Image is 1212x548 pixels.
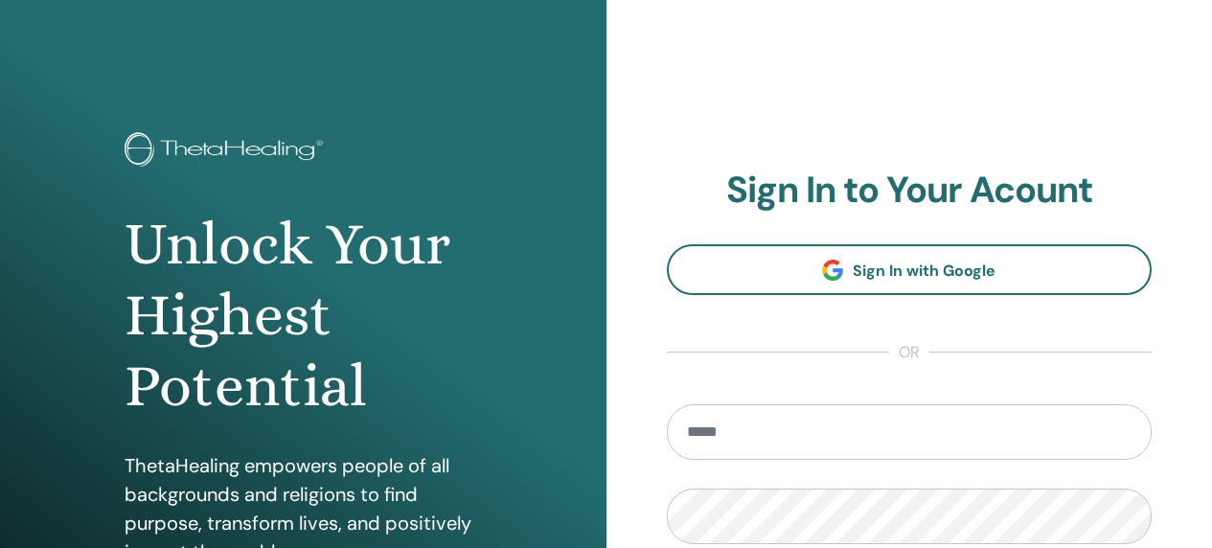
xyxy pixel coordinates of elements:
[889,341,929,364] span: or
[125,209,481,422] h1: Unlock Your Highest Potential
[667,169,1153,213] h2: Sign In to Your Acount
[853,261,995,281] span: Sign In with Google
[667,244,1153,295] a: Sign In with Google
